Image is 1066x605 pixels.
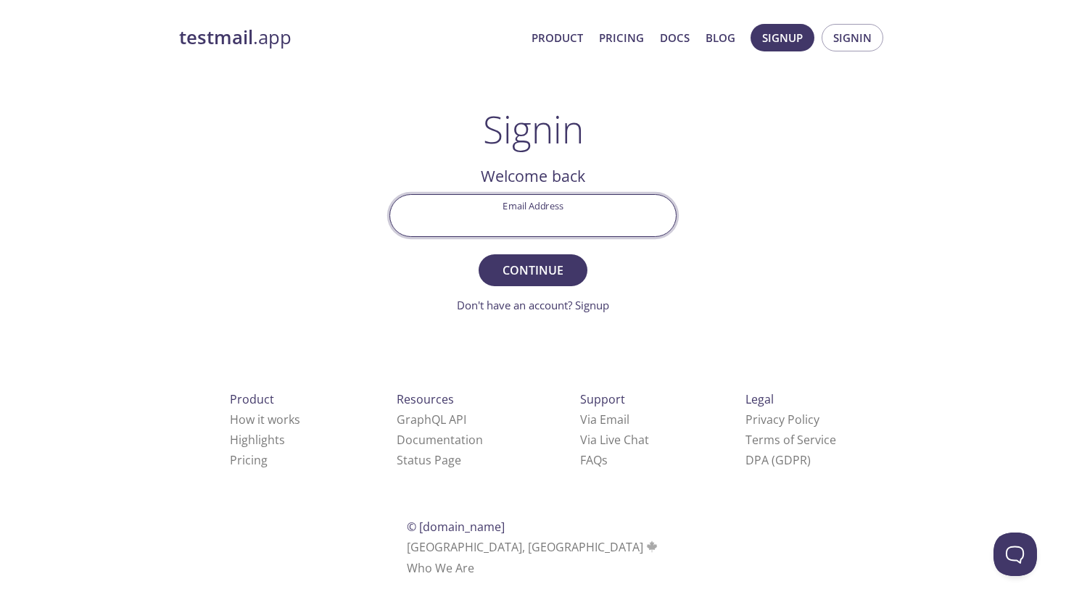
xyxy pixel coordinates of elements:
[580,391,625,407] span: Support
[495,260,571,280] span: Continue
[660,28,690,47] a: Docs
[822,24,883,51] button: Signin
[230,412,300,427] a: How it works
[599,28,644,47] a: Pricing
[602,452,608,468] span: s
[580,432,649,448] a: Via Live Chat
[745,412,819,427] a: Privacy Policy
[230,432,285,448] a: Highlights
[993,533,1037,576] iframe: Help Scout Beacon - Open
[580,412,629,427] a: Via Email
[397,412,466,427] a: GraphQL API
[397,452,461,468] a: Status Page
[751,24,814,51] button: Signup
[389,164,677,188] h2: Welcome back
[580,452,608,468] a: FAQ
[179,25,253,50] strong: testmail
[407,519,505,535] span: © [DOMAIN_NAME]
[397,432,483,448] a: Documentation
[745,452,811,468] a: DPA (GDPR)
[762,28,803,47] span: Signup
[479,254,587,286] button: Continue
[407,560,474,576] a: Who We Are
[407,539,660,555] span: [GEOGRAPHIC_DATA], [GEOGRAPHIC_DATA]
[397,391,454,407] span: Resources
[745,432,836,448] a: Terms of Service
[179,25,520,50] a: testmail.app
[532,28,583,47] a: Product
[230,452,268,468] a: Pricing
[483,107,584,151] h1: Signin
[230,391,274,407] span: Product
[706,28,735,47] a: Blog
[457,298,609,312] a: Don't have an account? Signup
[745,391,774,407] span: Legal
[833,28,872,47] span: Signin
